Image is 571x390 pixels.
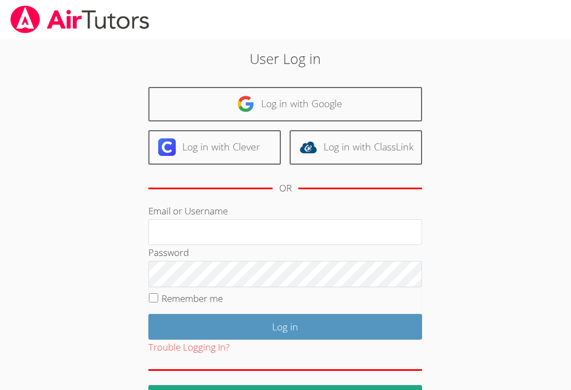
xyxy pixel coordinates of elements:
div: OR [279,181,292,196]
img: classlink-logo-d6bb404cc1216ec64c9a2012d9dc4662098be43eaf13dc465df04b49fa7ab582.svg [299,138,317,156]
input: Log in [148,314,422,340]
h2: User Log in [80,48,491,69]
label: Email or Username [148,205,228,217]
label: Remember me [162,292,223,305]
img: airtutors_banner-c4298cdbf04f3fff15de1276eac7730deb9818008684d7c2e4769d2f7ddbe033.png [9,5,151,33]
button: Trouble Logging In? [148,340,229,356]
img: google-logo-50288ca7cdecda66e5e0955fdab243c47b7ad437acaf1139b6f446037453330a.svg [237,95,255,113]
img: clever-logo-6eab21bc6e7a338710f1a6ff85c0baf02591cd810cc4098c63d3a4b26e2feb20.svg [158,138,176,156]
a: Log in with ClassLink [290,130,422,165]
a: Log in with Clever [148,130,281,165]
a: Log in with Google [148,87,422,121]
label: Password [148,246,189,259]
